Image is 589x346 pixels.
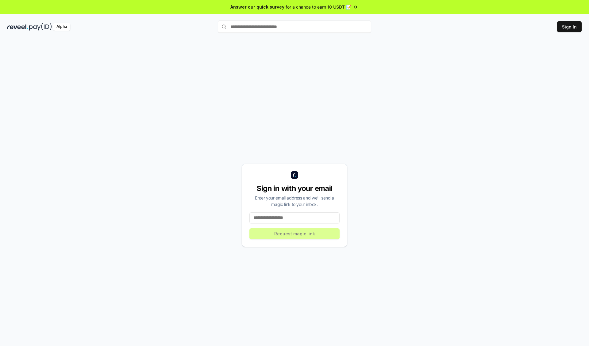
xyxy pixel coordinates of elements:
div: Alpha [53,23,70,31]
img: pay_id [29,23,52,31]
span: for a chance to earn 10 USDT 📝 [286,4,351,10]
div: Sign in with your email [249,184,340,193]
img: reveel_dark [7,23,28,31]
button: Sign In [557,21,582,32]
img: logo_small [291,171,298,179]
span: Answer our quick survey [230,4,284,10]
div: Enter your email address and we’ll send a magic link to your inbox. [249,195,340,207]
